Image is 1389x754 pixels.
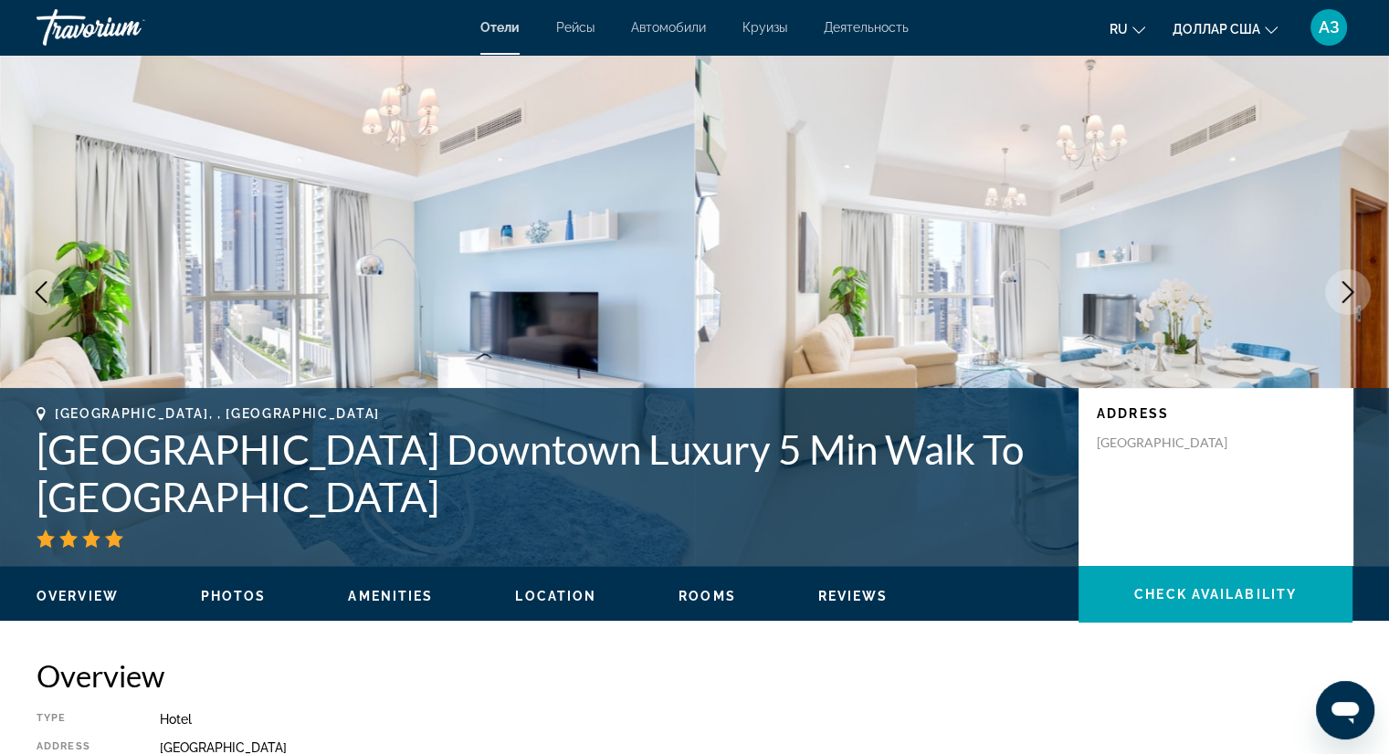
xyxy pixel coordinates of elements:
button: Изменить валюту [1173,16,1278,42]
a: Круизы [742,20,787,35]
div: Type [37,712,114,727]
p: [GEOGRAPHIC_DATA] [1097,435,1243,451]
a: Травориум [37,4,219,51]
a: Автомобили [631,20,706,35]
button: Amenities [348,588,433,604]
span: Rooms [679,589,736,603]
span: Photos [201,589,267,603]
iframe: Кнопка запуска окна обмена сообщениями [1316,681,1374,739]
span: Check Availability [1134,587,1297,602]
span: Location [515,589,596,603]
h2: Overview [37,657,1352,694]
a: Деятельность [824,20,909,35]
button: Photos [201,588,267,604]
font: АЗ [1319,17,1340,37]
span: Amenities [348,589,433,603]
button: Previous image [18,269,64,315]
button: Location [515,588,596,604]
font: ru [1110,22,1128,37]
button: Меню пользователя [1305,8,1352,47]
button: Next image [1325,269,1371,315]
font: доллар США [1173,22,1260,37]
h1: [GEOGRAPHIC_DATA] Downtown Luxury 5 Min Walk To [GEOGRAPHIC_DATA] [37,425,1060,520]
button: Overview [37,588,119,604]
button: Изменить язык [1110,16,1145,42]
a: Рейсы [556,20,595,35]
p: Address [1097,406,1334,421]
div: Hotel [160,712,1352,727]
a: Отели [480,20,520,35]
span: Overview [37,589,119,603]
span: Reviews [818,589,889,603]
span: [GEOGRAPHIC_DATA], , [GEOGRAPHIC_DATA] [55,406,380,421]
button: Rooms [679,588,736,604]
button: Check Availability [1079,566,1352,623]
button: Reviews [818,588,889,604]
